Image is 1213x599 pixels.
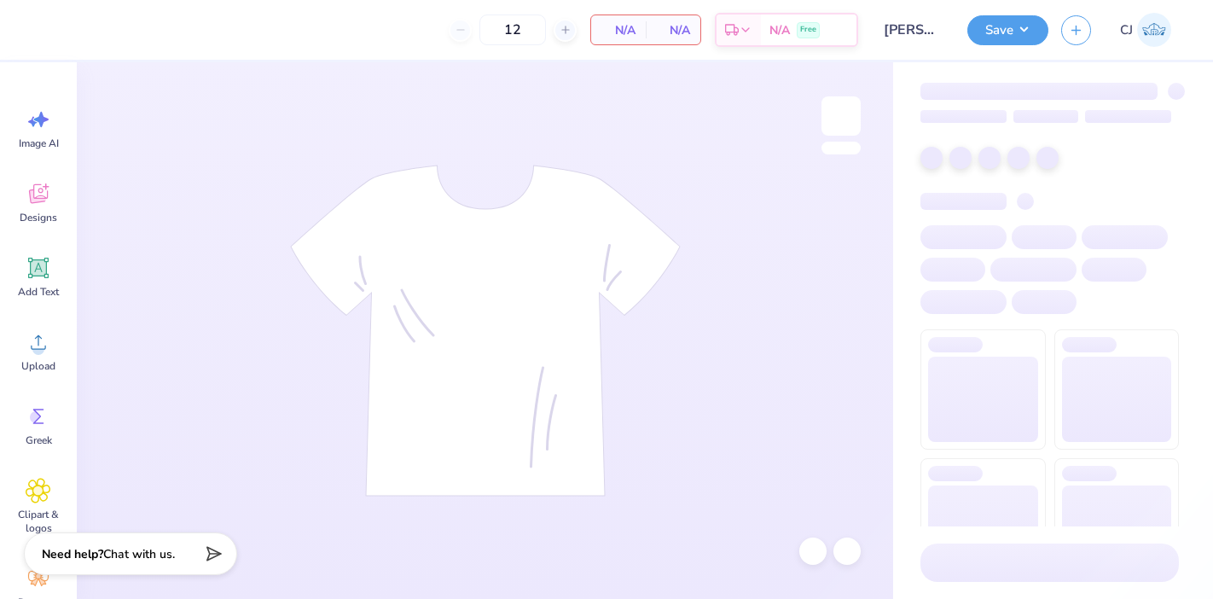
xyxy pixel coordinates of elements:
span: Clipart & logos [10,508,67,535]
span: CJ [1120,20,1133,40]
span: N/A [769,21,790,39]
input: Untitled Design [871,13,955,47]
span: Greek [26,433,52,447]
strong: Need help? [42,546,103,562]
a: CJ [1112,13,1179,47]
img: tee-skeleton.svg [290,165,681,497]
input: – – [479,15,546,45]
img: Carljude Jashper Liwanag [1137,13,1171,47]
span: Chat with us. [103,546,175,562]
span: Image AI [19,137,59,150]
button: Save [967,15,1048,45]
span: N/A [656,21,690,39]
span: N/A [601,21,636,39]
span: Upload [21,359,55,373]
span: Free [800,24,816,36]
span: Add Text [18,285,59,299]
span: Designs [20,211,57,224]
